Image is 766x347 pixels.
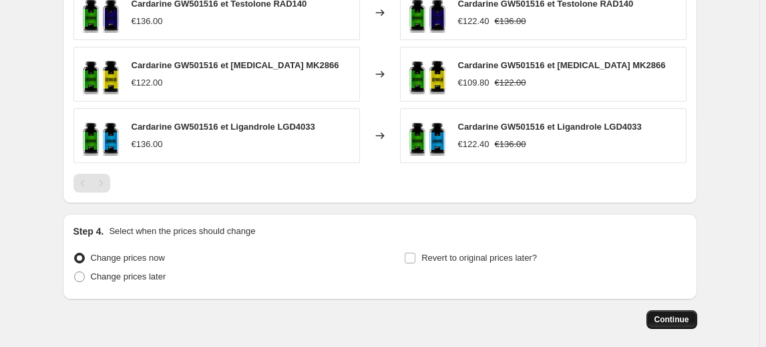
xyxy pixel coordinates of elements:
span: Continue [654,314,689,325]
span: Change prices later [91,271,166,281]
span: Cardarine GW501516 et [MEDICAL_DATA] MK2866 [132,60,339,70]
img: Combo1_80x.jpg [81,54,121,94]
span: Change prices now [91,253,165,263]
span: Cardarine GW501516 et Ligandrole LGD4033 [132,122,315,132]
span: Revert to original prices later? [421,253,537,263]
strike: €136.00 [495,15,526,28]
div: €136.00 [132,15,163,28]
img: Combo1_80x.jpg [407,54,447,94]
img: Combo9_80x.jpg [81,116,121,156]
strike: €122.00 [495,76,526,90]
div: €122.40 [458,138,490,151]
span: Cardarine GW501516 et [MEDICAL_DATA] MK2866 [458,60,666,70]
div: €122.40 [458,15,490,28]
nav: Pagination [73,174,110,193]
span: Cardarine GW501516 et Ligandrole LGD4033 [458,122,642,132]
p: Select when the prices should change [109,225,255,238]
div: €136.00 [132,138,163,151]
button: Continue [646,310,697,329]
div: €109.80 [458,76,490,90]
img: Combo9_80x.jpg [407,116,447,156]
strike: €136.00 [495,138,526,151]
h2: Step 4. [73,225,104,238]
div: €122.00 [132,76,163,90]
